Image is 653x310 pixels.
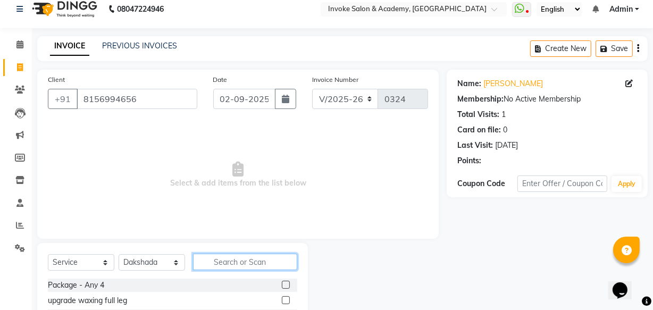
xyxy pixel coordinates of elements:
span: Select & add items from the list below [48,122,428,228]
div: Card on file: [457,124,501,136]
div: Last Visit: [457,140,493,151]
label: Client [48,75,65,85]
div: 0 [503,124,507,136]
a: [PERSON_NAME] [483,78,543,89]
input: Enter Offer / Coupon Code [517,175,607,192]
button: Save [596,40,633,57]
div: No Active Membership [457,94,637,105]
div: Name: [457,78,481,89]
div: [DATE] [495,140,518,151]
div: Total Visits: [457,109,499,120]
input: Search by Name/Mobile/Email/Code [77,89,197,109]
span: Admin [609,4,633,15]
label: Date [213,75,228,85]
iframe: chat widget [608,267,642,299]
button: +91 [48,89,78,109]
div: Package - Any 4 [48,280,104,291]
div: Points: [457,155,481,166]
div: 1 [501,109,506,120]
button: Apply [612,176,642,192]
div: Membership: [457,94,504,105]
input: Search or Scan [193,254,297,270]
a: PREVIOUS INVOICES [102,41,177,51]
button: Create New [530,40,591,57]
div: Coupon Code [457,178,517,189]
div: upgrade waxing full leg [48,295,127,306]
label: Invoice Number [312,75,358,85]
a: INVOICE [50,37,89,56]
